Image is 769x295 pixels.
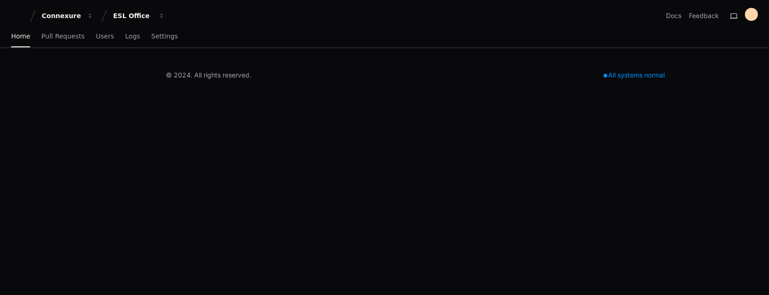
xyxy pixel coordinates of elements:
[125,33,140,39] span: Logs
[96,26,114,47] a: Users
[113,11,153,20] div: ESL Office
[41,33,84,39] span: Pull Requests
[125,26,140,47] a: Logs
[166,71,251,80] div: © 2024. All rights reserved.
[96,33,114,39] span: Users
[41,26,84,47] a: Pull Requests
[598,69,670,82] div: All systems normal
[151,33,178,39] span: Settings
[11,33,30,39] span: Home
[689,11,719,20] button: Feedback
[38,7,97,24] button: Connexure
[666,11,681,20] a: Docs
[11,26,30,47] a: Home
[42,11,82,20] div: Connexure
[109,7,169,24] button: ESL Office
[151,26,178,47] a: Settings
